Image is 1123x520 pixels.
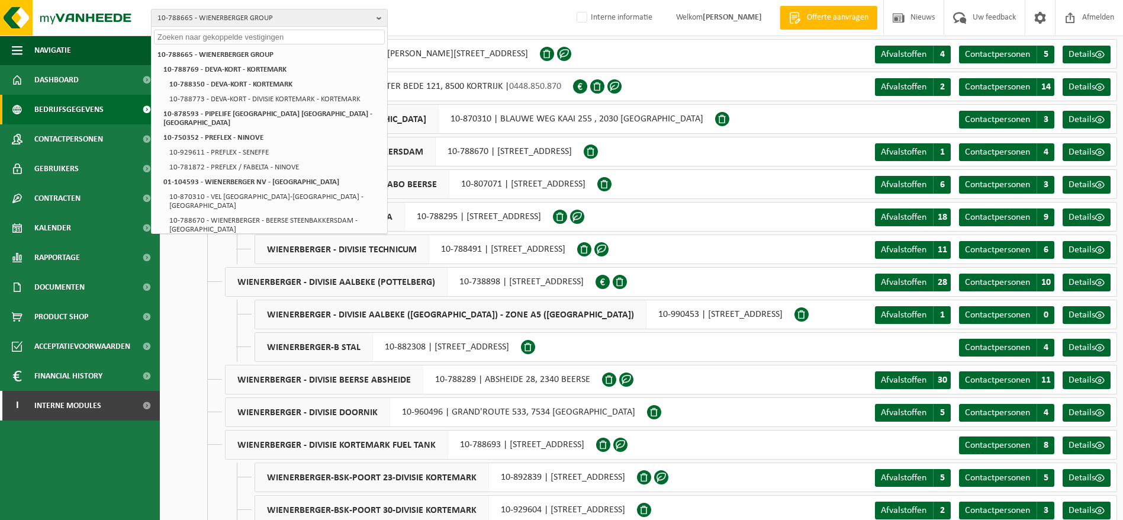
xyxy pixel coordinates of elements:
span: Contactpersonen [965,180,1030,190]
span: Afvalstoffen [881,245,926,255]
span: Details [1069,506,1095,515]
div: 10-882308 | [STREET_ADDRESS] [255,332,521,362]
span: WIENERBERGER - DIVISIE BEERSE ABSHEIDE [226,365,423,394]
div: 10-788491 | [STREET_ADDRESS] [255,235,577,264]
span: Product Shop [34,302,88,332]
span: 2 [933,78,951,96]
span: 28 [933,274,951,291]
a: Details [1063,111,1111,129]
span: Contactpersonen [965,115,1030,124]
span: Afvalstoffen [881,50,926,59]
span: Details [1069,50,1095,59]
span: Details [1069,213,1095,222]
span: 1 [933,306,951,324]
span: Offerte aanvragen [804,12,871,24]
a: Details [1063,371,1111,389]
a: Details [1063,306,1111,324]
span: Contactpersonen [34,124,103,154]
a: Contactpersonen 4 [959,404,1054,422]
span: Details [1069,147,1095,157]
li: 10-788670 - WIENERBERGER - BEERSE STEENBAKKERSDAM - [GEOGRAPHIC_DATA] [166,213,385,237]
a: Afvalstoffen 6 [875,176,951,194]
a: Afvalstoffen 2 [875,502,951,519]
a: Details [1063,143,1111,161]
span: 4 [933,46,951,63]
span: Contactpersonen [965,82,1030,92]
span: Interne modules [34,391,101,421]
button: 10-788665 - WIENERBERGER GROUP [151,9,388,27]
span: I [12,391,22,421]
span: Contactpersonen [965,375,1030,385]
a: Afvalstoffen 2 [875,78,951,96]
a: Contactpersonen 3 [959,176,1054,194]
a: Details [1063,46,1111,63]
span: Details [1069,245,1095,255]
a: Details [1063,339,1111,357]
span: Rapportage [34,243,80,272]
span: WIENERBERGER - DIVISIE AALBEKE ([GEOGRAPHIC_DATA]) - ZONE A5 ([GEOGRAPHIC_DATA]) [255,300,646,329]
span: Contactpersonen [965,473,1030,483]
div: 10-788670 | [STREET_ADDRESS] [225,137,584,166]
span: Contactpersonen [965,245,1030,255]
a: Contactpersonen 3 [959,111,1054,129]
div: 10-788289 | ABSHEIDE 28, 2340 BEERSE [225,365,602,394]
a: Details [1063,469,1111,487]
a: Offerte aanvragen [780,6,877,30]
span: 0 [1037,306,1054,324]
a: Afvalstoffen 28 [875,274,951,291]
span: 0448.850.870 [509,82,561,91]
a: Details [1063,208,1111,226]
input: Zoeken naar gekoppelde vestigingen [154,30,385,44]
div: 10-990453 | [STREET_ADDRESS] [255,300,794,329]
span: 3 [1037,111,1054,129]
span: Afvalstoffen [881,473,926,483]
span: 5 [1037,469,1054,487]
span: Details [1069,473,1095,483]
span: Acceptatievoorwaarden [34,332,130,361]
span: 11 [933,241,951,259]
span: 4 [1037,404,1054,422]
a: Details [1063,502,1111,519]
span: Afvalstoffen [881,506,926,515]
span: Contactpersonen [965,310,1030,320]
span: Details [1069,82,1095,92]
span: 11 [1037,371,1054,389]
span: 18 [933,208,951,226]
strong: 10-788350 - DEVA-KORT - KORTEMARK [169,81,292,88]
span: 3 [1037,176,1054,194]
span: Gebruikers [34,154,79,184]
span: Afvalstoffen [881,180,926,190]
span: 5 [1037,46,1054,63]
a: Contactpersonen 6 [959,241,1054,259]
label: Interne informatie [574,9,652,27]
span: Contactpersonen [965,441,1030,450]
span: Afvalstoffen [881,82,926,92]
span: Kalender [34,213,71,243]
span: Financial History [34,361,102,391]
span: Contactpersonen [965,343,1030,352]
a: Details [1063,241,1111,259]
li: 10-781872 - PREFLEX / FABELTA - NINOVE [166,160,385,175]
a: Contactpersonen 4 [959,339,1054,357]
span: Details [1069,408,1095,418]
span: Details [1069,441,1095,450]
span: Details [1069,115,1095,124]
a: Contactpersonen 8 [959,436,1054,454]
a: Contactpersonen 5 [959,46,1054,63]
div: 10-738898 | [STREET_ADDRESS] [225,267,596,297]
strong: [PERSON_NAME] [703,13,762,22]
span: Afvalstoffen [881,310,926,320]
div: 10-807071 | [STREET_ADDRESS] [255,169,597,199]
span: Details [1069,278,1095,287]
span: WIENERBERGER - DIVISIE DOORNIK [226,398,390,426]
a: Contactpersonen 5 [959,469,1054,487]
span: WIENERBERGER-BSK-POORT 23-DIVISIE KORTEMARK [255,463,489,492]
div: 10-870310 | BLAUWE WEG KAAI 255 , 2030 [GEOGRAPHIC_DATA] [225,104,715,134]
span: Contactpersonen [965,278,1030,287]
a: Contactpersonen 9 [959,208,1054,226]
span: 2 [933,502,951,519]
span: Afvalstoffen [881,375,926,385]
span: Contactpersonen [965,147,1030,157]
a: Afvalstoffen 5 [875,404,951,422]
span: Details [1069,343,1095,352]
